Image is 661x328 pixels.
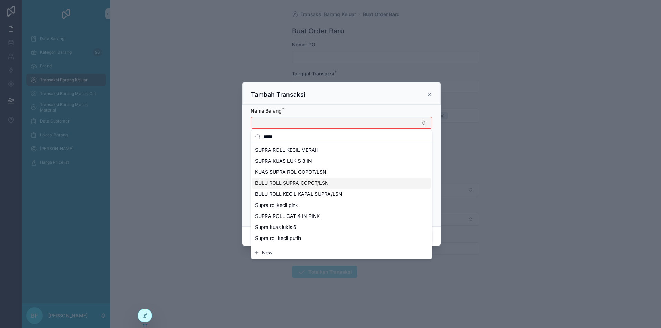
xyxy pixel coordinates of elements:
[254,249,429,256] button: New
[255,158,312,165] span: SUPRA KUAS LUKIS 8 IN
[255,180,329,187] span: BULU ROLL SUPRA COPOT/LSN
[251,108,282,114] span: Nama Barang
[262,249,272,256] span: New
[255,202,298,209] span: Supra rol kecil pink
[251,117,432,129] button: Select Button
[251,91,305,99] h3: Tambah Transaksi
[255,213,320,220] span: SUPRA ROLL CAT 4 IN PINK
[255,235,301,242] span: Supra roll kecil putih
[255,224,296,231] span: Supra kuas lukis 6
[251,143,432,246] div: Suggestions
[255,147,318,154] span: SUPRA ROLL KECIL MERAH
[255,191,342,198] span: BULU ROLL KECIL KAPAL SUPRA/LSN
[255,246,368,253] span: KUAS ROL KAPAL DOMBA MERAH SUPRA/LUSIN
[255,169,326,176] span: KUAS SUPRA ROL COPOT/LSN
